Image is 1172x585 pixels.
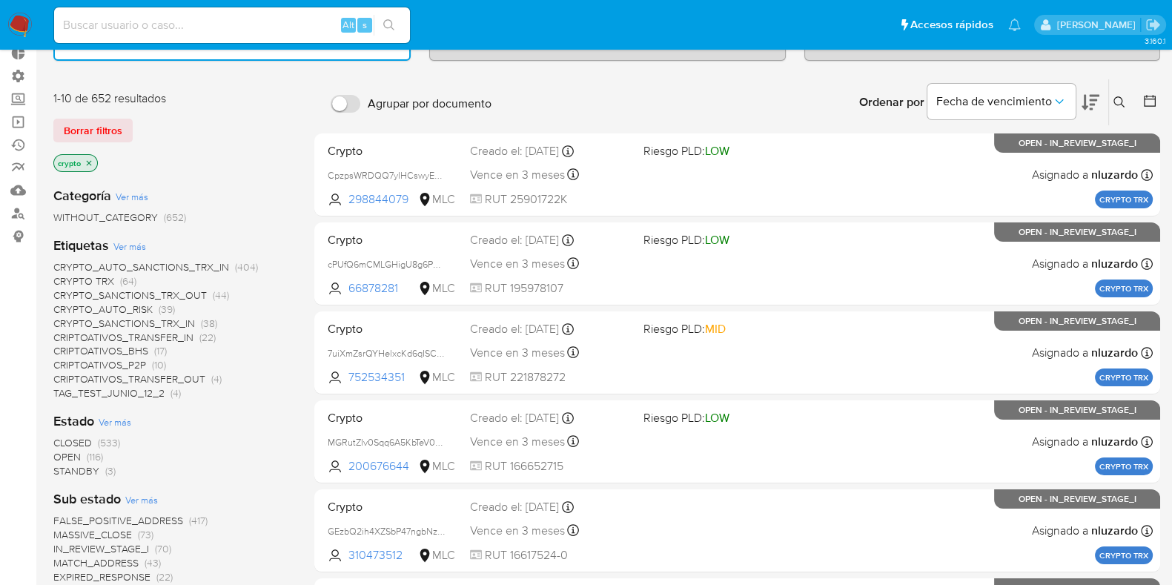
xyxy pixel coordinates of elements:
[362,18,367,32] span: s
[1144,35,1165,47] span: 3.160.1
[1145,17,1161,33] a: Salir
[54,16,410,35] input: Buscar usuario o caso...
[342,18,354,32] span: Alt
[1056,18,1140,32] p: igor.oliveirabrito@mercadolibre.com
[1008,19,1021,31] a: Notificaciones
[910,17,993,33] span: Accesos rápidos
[374,15,404,36] button: search-icon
